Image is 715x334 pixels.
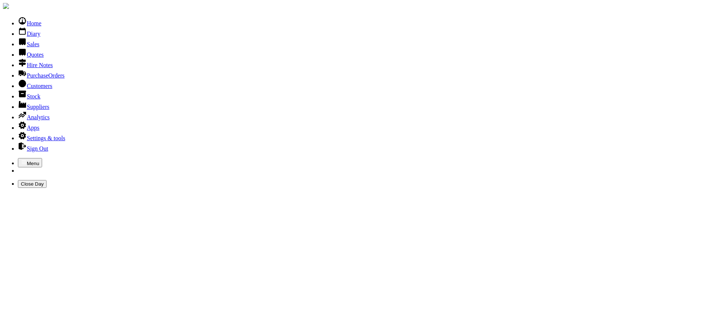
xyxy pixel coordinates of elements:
[18,20,41,26] a: Home
[18,158,42,167] button: Menu
[18,125,39,131] a: Apps
[18,145,48,152] a: Sign Out
[18,83,52,89] a: Customers
[18,104,49,110] a: Suppliers
[18,62,53,68] a: Hire Notes
[18,51,44,58] a: Quotes
[18,72,64,79] a: PurchaseOrders
[18,31,40,37] a: Diary
[18,135,65,141] a: Settings & tools
[18,41,39,47] a: Sales
[18,89,712,100] li: Stock
[18,114,50,120] a: Analytics
[18,180,47,188] button: Close Day
[18,58,712,69] li: Hire Notes
[18,100,712,110] li: Suppliers
[18,37,712,48] li: Sales
[18,93,40,100] a: Stock
[3,3,9,9] img: companylogo.jpg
